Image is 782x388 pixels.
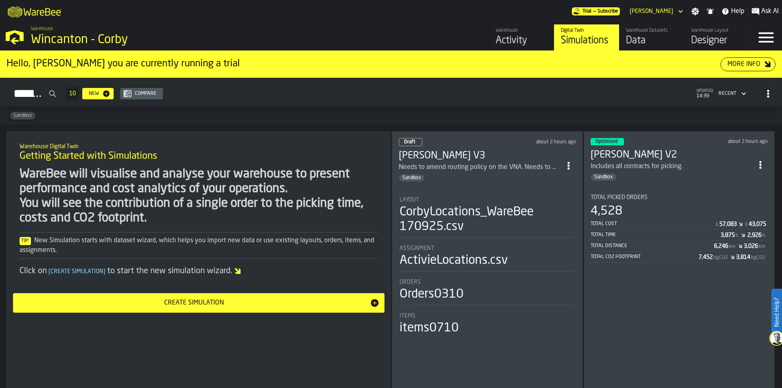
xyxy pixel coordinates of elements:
div: Stat Value [744,243,758,250]
span: Optimised [595,139,617,144]
span: km [759,244,765,250]
div: Menu Subscription [572,7,620,15]
div: stat-Layout [400,197,575,238]
div: Stat Value [720,232,735,239]
span: Draft [404,140,415,145]
div: Stat Value [699,254,713,261]
div: Lewis V2 [591,149,753,162]
div: stat-Assignment [400,245,575,272]
div: Total Time [591,232,720,238]
div: Create Simulation [18,298,370,308]
div: Warehouse Layout [691,28,743,33]
div: Total CO2 Footprint [591,254,699,260]
span: Orders [400,279,421,285]
div: Title [400,279,575,285]
span: h [736,233,738,239]
span: ] [103,269,105,274]
button: button-New [82,88,114,99]
span: Subscribe [597,9,618,14]
button: button-Create Simulation [13,293,384,313]
span: km [729,244,736,250]
div: Orders0310 [400,287,463,302]
span: — [593,9,596,14]
div: DropdownMenuValue-4 [718,91,736,96]
div: New [86,91,102,96]
span: £ [745,222,748,228]
span: Sandbox [591,174,616,180]
div: stat-Orders [400,279,575,305]
a: link-to-/wh/i/ace0e389-6ead-4668-b816-8dc22364bb41/feed/ [489,24,554,50]
div: Includes all contracts for picking. [591,162,753,171]
div: Title [591,194,768,201]
section: card-SimulationDashboardCard-draft [399,189,576,337]
a: link-to-/wh/i/ace0e389-6ead-4668-b816-8dc22364bb41/simulations [554,24,619,50]
div: status-0 2 [399,138,422,146]
a: link-to-/wh/i/ace0e389-6ead-4668-b816-8dc22364bb41/data [619,24,684,50]
div: title-Getting Started with Simulations [13,138,384,167]
button: button-Compare [120,88,163,99]
div: Title [400,313,575,319]
div: Digital Twin [561,28,613,33]
div: Needs to amend routing policy on the VNA. Needs to make the agents section accurate for both peop... [399,162,561,172]
div: Compare [132,91,160,96]
label: button-toggle-Notifications [703,7,718,15]
span: Tip: [20,237,31,245]
span: Sandbox [10,113,35,118]
div: Updated: 08/10/2025, 12:27:11 Created: 08/10/2025, 08:26:47 [697,139,768,145]
span: kgCO2 [751,255,765,261]
div: Simulations [561,34,613,47]
span: Sandbox [399,175,424,181]
div: More Info [724,59,764,69]
label: button-toggle-Menu [750,24,782,50]
span: Trial [582,9,591,14]
span: Help [731,7,745,16]
div: Updated: 08/10/2025, 12:29:01 Created: 08/10/2025, 10:48:56 [500,139,576,145]
span: kgCO2 [714,255,728,261]
div: ButtonLoadMore-Load More-Prev-First-Last [63,87,82,100]
div: Warehouse [496,28,547,33]
div: Stat Value [747,232,762,239]
a: link-to-/wh/i/ace0e389-6ead-4668-b816-8dc22364bb41/pricing/ [572,7,620,15]
div: Wincanton - Corby [31,33,251,47]
span: Warehouse [31,26,53,32]
div: Stat Value [719,221,737,228]
span: Getting Started with Simulations [20,150,157,163]
span: Items [400,313,415,319]
span: Create Simulation [47,269,107,274]
div: DropdownMenuValue-Paul Sharpless [630,8,673,15]
a: link-to-/wh/i/ace0e389-6ead-4668-b816-8dc22364bb41/designer [684,24,749,50]
h3: [PERSON_NAME] V2 [591,149,753,162]
label: button-toggle-Ask AI [748,7,782,16]
div: WareBee will visualise and analyse your warehouse to present performance and cost analytics of yo... [20,167,378,226]
div: Title [400,245,575,252]
span: Ask AI [761,7,779,16]
span: [ [48,269,51,274]
div: Click on to start the new simulation wizard. [20,265,378,277]
span: 14:39 [696,93,714,99]
span: Assignment [400,245,434,252]
div: Warehouse Datasets [626,28,678,33]
div: Data [626,34,678,47]
div: Activity [496,34,547,47]
span: £ [716,222,718,228]
div: Designer [691,34,743,47]
div: CorbyLocations_WareBee 170925.csv [400,205,575,234]
div: Title [400,197,575,203]
div: status-3 2 [591,138,624,145]
div: Lewis V3 [399,149,561,162]
h3: [PERSON_NAME] V3 [399,149,561,162]
div: ActivieLocations.csv [400,253,508,268]
div: 4,528 [591,204,622,219]
div: Hello, [PERSON_NAME] you are currently running a trial [7,57,720,70]
div: Total Cost [591,221,715,227]
div: Stat Value [749,221,766,228]
div: Total Distance [591,243,714,249]
span: Total Picked Orders [591,194,648,201]
button: button-More Info [720,57,775,71]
